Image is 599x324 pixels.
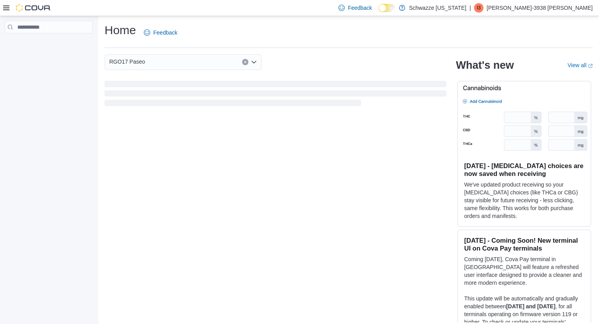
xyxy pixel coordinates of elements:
[477,3,481,13] span: I3
[568,62,593,68] a: View allExternal link
[456,59,514,71] h2: What's new
[16,4,51,12] img: Cova
[464,255,584,287] p: Coming [DATE], Cova Pay terminal in [GEOGRAPHIC_DATA] will feature a refreshed user interface des...
[242,59,248,65] button: Clear input
[464,181,584,220] p: We've updated product receiving so your [MEDICAL_DATA] choices (like THCa or CBG) stay visible fo...
[5,35,93,54] nav: Complex example
[469,3,471,13] p: |
[379,4,395,12] input: Dark Mode
[474,3,483,13] div: Isaac-3938 Holliday
[109,57,145,66] span: RGO17 Paseo
[105,82,446,108] span: Loading
[409,3,467,13] p: Schwazze [US_STATE]
[105,22,136,38] h1: Home
[464,236,584,252] h3: [DATE] - Coming Soon! New terminal UI on Cova Pay terminals
[251,59,257,65] button: Open list of options
[348,4,372,12] span: Feedback
[588,64,593,68] svg: External link
[506,303,555,309] strong: [DATE] and [DATE]
[153,29,177,37] span: Feedback
[487,3,593,13] p: [PERSON_NAME]-3938 [PERSON_NAME]
[141,25,180,40] a: Feedback
[464,162,584,178] h3: [DATE] - [MEDICAL_DATA] choices are now saved when receiving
